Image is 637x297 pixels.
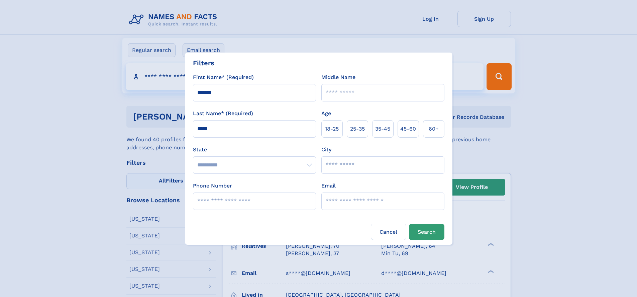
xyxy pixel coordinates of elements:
span: 18‑25 [325,125,339,133]
label: State [193,146,316,154]
label: Email [321,182,336,190]
div: Filters [193,58,214,68]
span: 60+ [429,125,439,133]
label: Age [321,109,331,118]
span: 45‑60 [400,125,416,133]
label: Middle Name [321,73,355,81]
label: City [321,146,331,154]
label: Cancel [371,224,406,240]
label: Phone Number [193,182,232,190]
button: Search [409,224,444,240]
label: First Name* (Required) [193,73,254,81]
span: 25‑35 [350,125,365,133]
span: 35‑45 [375,125,390,133]
label: Last Name* (Required) [193,109,253,118]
